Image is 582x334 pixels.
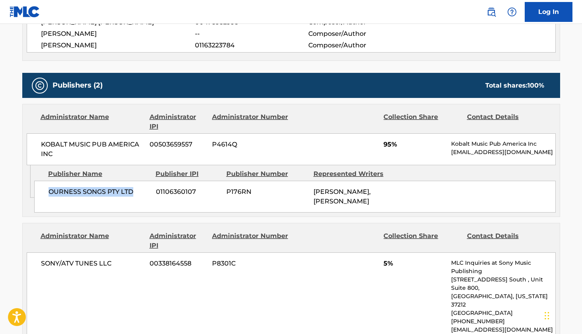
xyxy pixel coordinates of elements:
[48,169,150,179] div: Publisher Name
[150,231,206,250] div: Administrator IPI
[41,41,195,50] span: [PERSON_NAME]
[451,326,555,334] p: [EMAIL_ADDRESS][DOMAIN_NAME]
[451,317,555,326] p: [PHONE_NUMBER]
[41,112,144,131] div: Administrator Name
[383,259,445,268] span: 5%
[150,112,206,131] div: Administrator IPI
[527,82,544,89] span: 100 %
[504,4,520,20] div: Help
[313,169,395,179] div: Represented Writers
[383,112,461,131] div: Collection Share
[212,231,289,250] div: Administrator Number
[212,112,289,131] div: Administrator Number
[226,169,308,179] div: Publisher Number
[451,140,555,148] p: Kobalt Music Pub America Inc
[451,309,555,317] p: [GEOGRAPHIC_DATA]
[150,259,206,268] span: 00338164558
[485,81,544,90] div: Total shares:
[156,169,220,179] div: Publisher IPI
[212,259,289,268] span: P8301C
[195,29,308,39] span: --
[487,7,496,17] img: search
[41,231,144,250] div: Administrator Name
[313,188,371,205] span: [PERSON_NAME], [PERSON_NAME]
[41,29,195,39] span: [PERSON_NAME]
[545,304,549,328] div: Drag
[383,140,445,149] span: 95%
[467,112,544,131] div: Contact Details
[49,187,150,197] span: OURNESS SONGS PTY LTD
[525,2,572,22] a: Log In
[507,7,517,17] img: help
[308,29,411,39] span: Composer/Author
[383,231,461,250] div: Collection Share
[10,6,40,18] img: MLC Logo
[156,187,220,197] span: 01106360107
[195,41,308,50] span: 01163223784
[41,259,144,268] span: SONY/ATV TUNES LLC
[451,292,555,309] p: [GEOGRAPHIC_DATA], [US_STATE] 37212
[212,140,289,149] span: P4614Q
[467,231,544,250] div: Contact Details
[451,148,555,156] p: [EMAIL_ADDRESS][DOMAIN_NAME]
[542,296,582,334] iframe: Chat Widget
[451,259,555,275] p: MLC Inquiries at Sony Music Publishing
[226,187,308,197] span: P176RN
[308,41,411,50] span: Composer/Author
[451,275,555,292] p: [STREET_ADDRESS] South , Unit Suite 800,
[35,81,45,90] img: Publishers
[41,140,144,159] span: KOBALT MUSIC PUB AMERICA INC
[150,140,206,149] span: 00503659557
[483,4,499,20] a: Public Search
[53,81,103,90] h5: Publishers (2)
